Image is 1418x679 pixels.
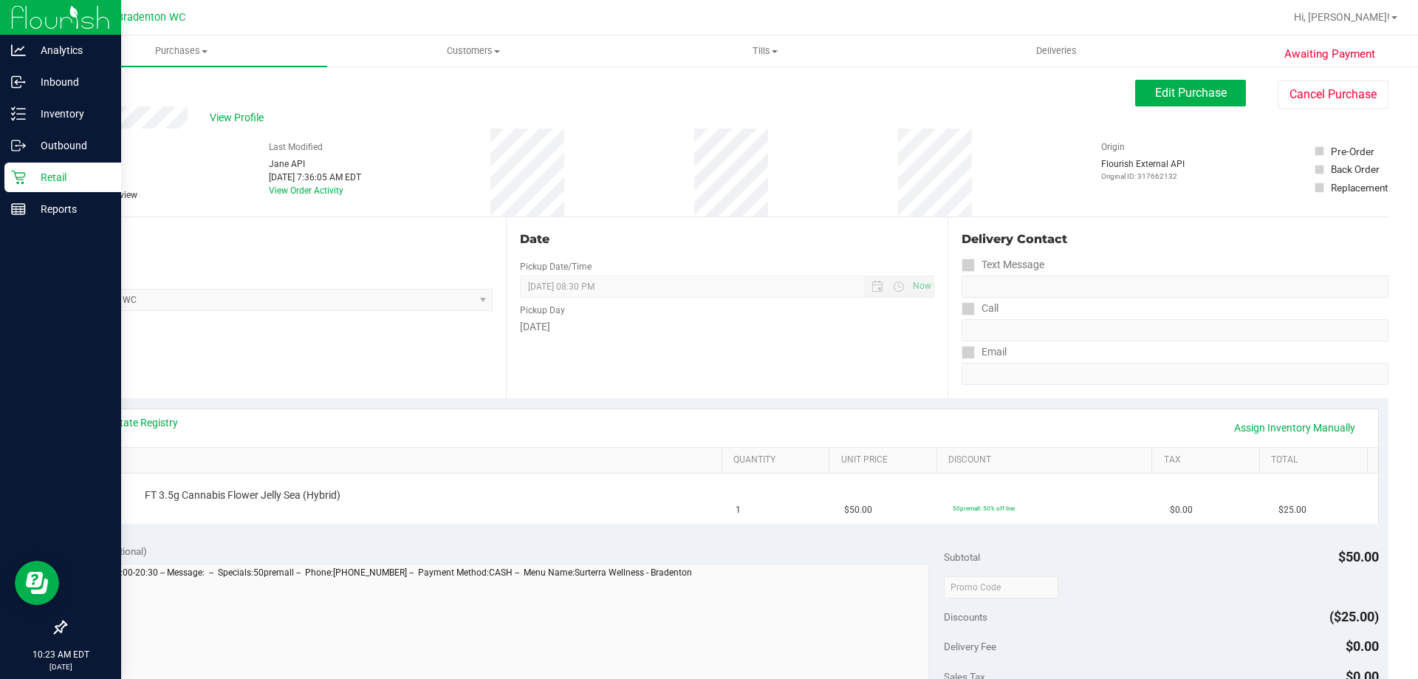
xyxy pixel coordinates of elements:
span: Hi, [PERSON_NAME]! [1294,11,1390,23]
iframe: Resource center [15,561,59,605]
span: 50premall: 50% off line [953,505,1015,512]
span: Deliveries [1016,44,1097,58]
span: ($25.00) [1329,609,1379,624]
span: $50.00 [1338,549,1379,564]
a: SKU [87,454,716,466]
inline-svg: Reports [11,202,26,216]
span: Discounts [944,604,987,630]
p: Retail [26,168,114,186]
span: View Profile [210,110,269,126]
label: Origin [1101,140,1125,154]
label: Text Message [962,254,1044,276]
a: Tills [619,35,911,66]
p: Inventory [26,105,114,123]
input: Format: (999) 999-9999 [962,276,1388,298]
p: 10:23 AM EDT [7,648,114,661]
a: Discount [948,454,1146,466]
a: View Order Activity [269,185,343,196]
p: Inbound [26,73,114,91]
span: Purchases [35,44,327,58]
inline-svg: Retail [11,170,26,185]
div: [DATE] [520,319,934,335]
div: Delivery Contact [962,231,1388,248]
span: Awaiting Payment [1284,46,1375,63]
span: Bradenton WC [117,11,185,24]
span: Edit Purchase [1155,86,1227,100]
div: Replacement [1331,180,1388,195]
inline-svg: Inventory [11,106,26,121]
a: Customers [327,35,619,66]
p: Original ID: 317662132 [1101,171,1185,182]
label: Pickup Day [520,304,565,317]
p: Analytics [26,41,114,59]
div: Pre-Order [1331,144,1374,159]
span: $50.00 [844,503,872,517]
span: FT 3.5g Cannabis Flower Jelly Sea (Hybrid) [145,488,340,502]
a: Quantity [733,454,823,466]
input: Promo Code [944,576,1058,598]
div: Flourish External API [1101,157,1185,182]
a: Unit Price [841,454,931,466]
label: Pickup Date/Time [520,260,592,273]
span: Delivery Fee [944,641,996,652]
button: Cancel Purchase [1278,81,1388,109]
a: Purchases [35,35,327,66]
input: Format: (999) 999-9999 [962,319,1388,341]
inline-svg: Analytics [11,43,26,58]
a: Total [1271,454,1361,466]
span: $0.00 [1170,503,1193,517]
div: Location [65,231,493,248]
span: 1 [736,503,741,517]
span: $0.00 [1346,638,1379,654]
a: Deliveries [911,35,1202,66]
a: Assign Inventory Manually [1225,415,1365,440]
label: Email [962,341,1007,363]
inline-svg: Inbound [11,75,26,89]
span: Tills [620,44,910,58]
button: Edit Purchase [1135,80,1246,106]
label: Call [962,298,999,319]
p: [DATE] [7,661,114,672]
div: Back Order [1331,162,1380,177]
p: Reports [26,200,114,218]
a: Tax [1164,454,1254,466]
div: [DATE] 7:36:05 AM EDT [269,171,361,184]
span: $25.00 [1278,503,1306,517]
p: Outbound [26,137,114,154]
label: Last Modified [269,140,323,154]
div: Jane API [269,157,361,171]
inline-svg: Outbound [11,138,26,153]
span: Customers [328,44,618,58]
div: Date [520,231,934,248]
a: View State Registry [89,415,178,430]
span: Subtotal [944,551,980,563]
